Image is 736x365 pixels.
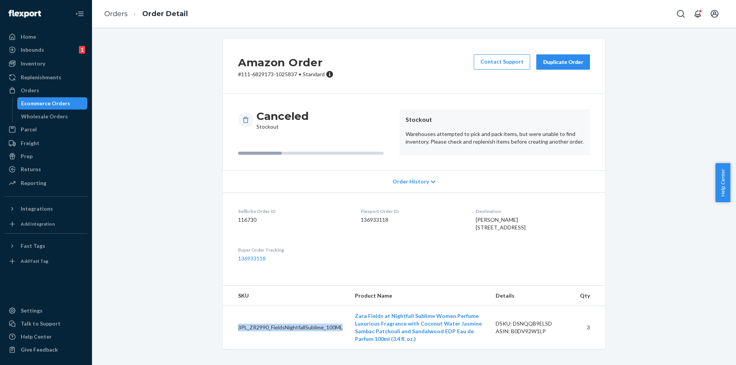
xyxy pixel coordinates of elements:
a: Inventory [5,57,87,70]
div: Ecommerce Orders [21,100,70,107]
td: 3PL_ZR2990_FieldsNightfallSublime_100ML [223,306,349,349]
th: Product Name [349,286,490,306]
a: Ecommerce Orders [17,97,88,110]
a: Talk to Support [5,318,87,330]
ol: breadcrumbs [98,3,194,25]
div: Duplicate Order [543,58,583,66]
div: Inbounds [21,46,44,54]
div: ASIN: B0DV92W1LP [496,327,568,335]
div: Fast Tags [21,242,45,250]
a: Wholesale Orders [17,110,88,123]
div: Talk to Support [21,320,61,327]
dd: 116730 [238,216,348,224]
a: Home [5,31,87,43]
button: Help Center [715,163,730,202]
div: Home [21,33,36,41]
button: Integrations [5,203,87,215]
button: Duplicate Order [536,54,590,70]
div: Settings [21,307,43,314]
a: Returns [5,163,87,175]
span: Order History [393,178,429,185]
a: Orders [5,84,87,97]
div: Wholesale Orders [21,113,68,120]
h2: Amazon Order [238,54,333,70]
dt: Buyer Order Tracking [238,247,348,253]
a: Order Detail [142,10,188,18]
p: Warehouses attempted to pick and pack items, but were unable to find inventory. Please check and ... [406,130,584,146]
a: Help Center [5,331,87,343]
img: Flexport logo [8,10,41,18]
div: Reporting [21,179,46,187]
a: Add Integration [5,218,87,230]
div: Freight [21,139,39,147]
div: Stockout [256,109,309,131]
button: Open notifications [690,6,705,21]
span: • [299,71,301,77]
button: Open Search Box [673,6,688,21]
div: DSKU: DSNQQB9ELSD [496,320,568,327]
div: Orders [21,87,39,94]
button: Open account menu [707,6,722,21]
a: Reporting [5,177,87,189]
span: Standard [303,71,325,77]
th: SKU [223,286,349,306]
a: Parcel [5,123,87,136]
a: Freight [5,137,87,149]
dd: 136933118 [361,216,463,224]
button: Fast Tags [5,240,87,252]
th: Qty [574,286,605,306]
a: Replenishments [5,71,87,83]
button: Give Feedback [5,344,87,356]
div: Prep [21,152,33,160]
div: Parcel [21,126,37,133]
div: Replenishments [21,74,61,81]
div: Inventory [21,60,45,67]
div: 1 [79,46,85,54]
div: Add Integration [21,221,55,227]
div: Integrations [21,205,53,213]
a: 136933118 [238,255,266,262]
a: Contact Support [474,54,530,70]
a: Add Fast Tag [5,255,87,267]
h3: Canceled [256,109,309,123]
td: 3 [574,306,605,349]
a: Orders [104,10,128,18]
button: Close Navigation [72,6,87,21]
dt: Destination [476,208,590,214]
th: Details [490,286,574,306]
p: # 111-6829173-1025837 [238,70,333,78]
div: Add Fast Tag [21,258,48,264]
a: Inbounds1 [5,44,87,56]
div: Help Center [21,333,52,340]
a: Settings [5,304,87,317]
a: Zara Fields at Nightfall Sublime Women Perfume Luxurious Fragrance with Coconut Water Jasmine Sam... [355,313,482,342]
dt: Sellbrite Order ID [238,208,348,214]
div: Returns [21,165,41,173]
dt: Flexport Order ID [361,208,463,214]
header: Stockout [406,115,584,124]
div: Give Feedback [21,346,58,354]
span: [PERSON_NAME] [STREET_ADDRESS] [476,216,526,231]
a: Prep [5,150,87,162]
